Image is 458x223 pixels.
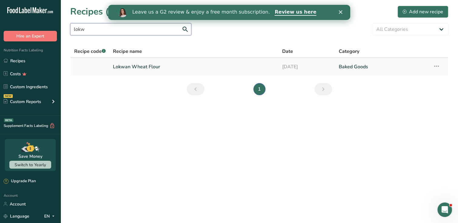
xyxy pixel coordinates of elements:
[187,83,204,95] a: Previous page
[4,178,36,184] div: Upgrade Plan
[15,162,46,168] span: Switch to Yearly
[231,5,237,9] div: Close
[70,5,123,18] h1: Recipes (69)
[9,161,51,169] button: Switch to Yearly
[44,212,57,220] div: EN
[437,202,452,217] iframe: Intercom live chat
[108,5,350,20] iframe: Intercom live chat banner
[339,48,359,55] span: Category
[4,94,13,98] div: NEW
[339,60,426,73] a: Baked Goods
[282,48,293,55] span: Date
[74,48,106,55] span: Recipe code
[70,23,191,35] input: Search for recipe
[403,8,443,15] div: Add new recipe
[18,153,42,160] div: Save Money
[397,6,448,18] button: Add new recipe
[113,48,142,55] span: Recipe name
[4,99,41,105] div: Custom Reports
[113,60,275,73] a: Lokwan Wheat Flour
[315,83,332,95] a: Next page
[4,118,13,122] div: BETA
[282,60,331,73] a: [DATE]
[4,31,57,41] button: Hire an Expert
[4,211,29,221] a: Language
